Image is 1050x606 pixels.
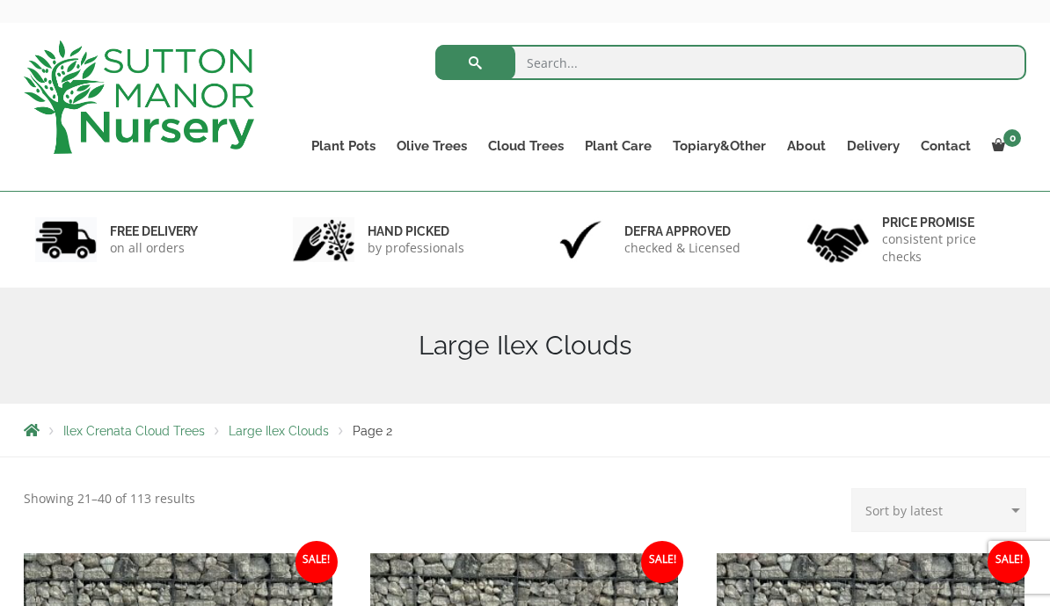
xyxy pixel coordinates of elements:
[110,239,198,257] p: on all orders
[24,330,1026,361] h1: Large Ilex Clouds
[295,541,338,583] span: Sale!
[624,239,740,257] p: checked & Licensed
[910,134,981,158] a: Contact
[368,223,464,239] h6: hand picked
[988,541,1030,583] span: Sale!
[435,45,1027,80] input: Search...
[851,488,1026,532] select: Shop order
[624,223,740,239] h6: Defra approved
[110,223,198,239] h6: FREE DELIVERY
[807,213,869,266] img: 4.jpg
[478,134,574,158] a: Cloud Trees
[353,424,392,438] span: Page 2
[836,134,910,158] a: Delivery
[641,541,683,583] span: Sale!
[24,423,1026,437] nav: Breadcrumbs
[1003,129,1021,147] span: 0
[550,217,611,262] img: 3.jpg
[293,217,354,262] img: 2.jpg
[777,134,836,158] a: About
[35,217,97,262] img: 1.jpg
[574,134,662,158] a: Plant Care
[63,424,205,438] a: Ilex Crenata Cloud Trees
[981,134,1026,158] a: 0
[24,40,254,154] img: logo
[882,230,1016,266] p: consistent price checks
[24,488,195,509] p: Showing 21–40 of 113 results
[662,134,777,158] a: Topiary&Other
[368,239,464,257] p: by professionals
[229,424,329,438] a: Large Ilex Clouds
[301,134,386,158] a: Plant Pots
[386,134,478,158] a: Olive Trees
[882,215,1016,230] h6: Price promise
